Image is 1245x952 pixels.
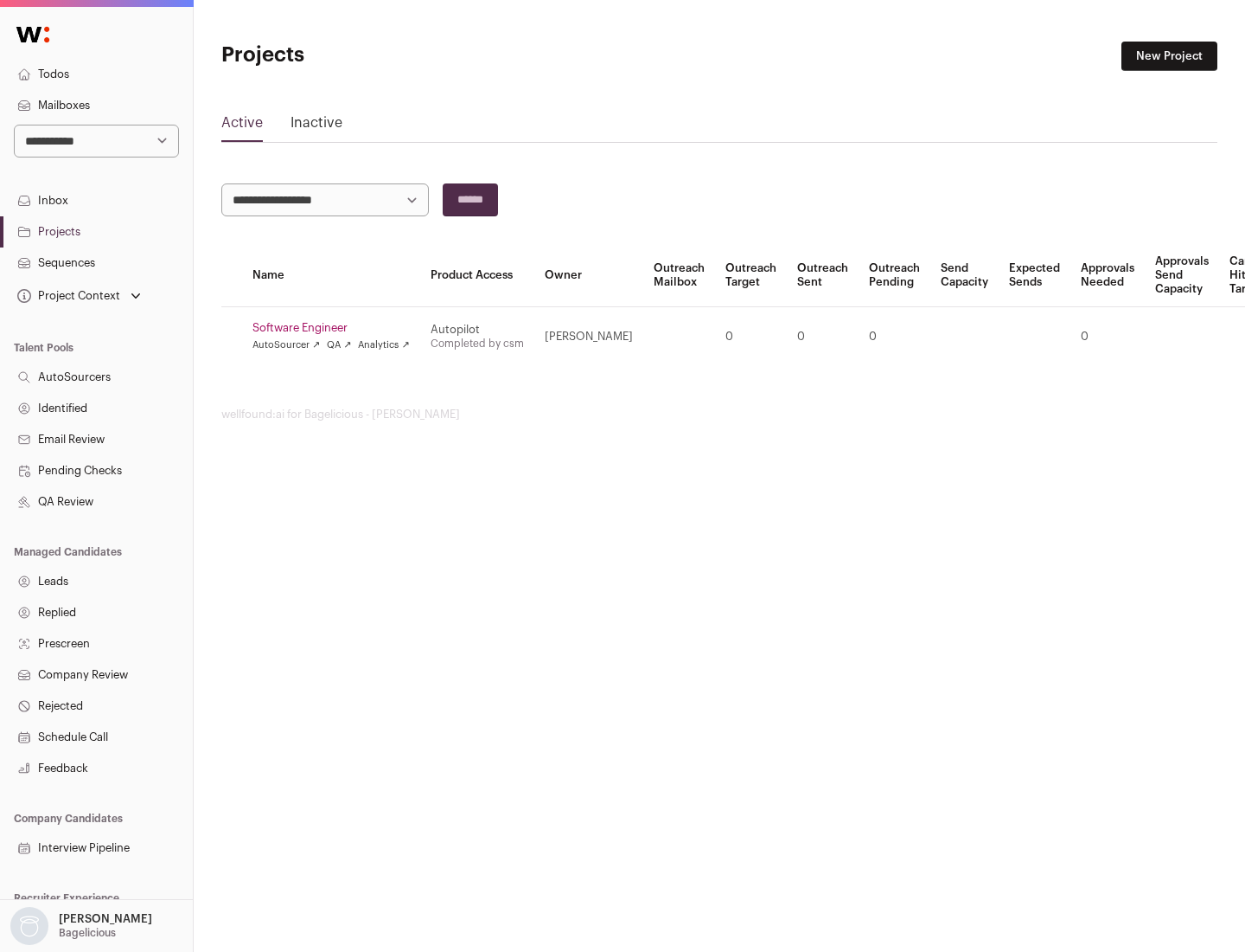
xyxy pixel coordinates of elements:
[787,244,859,307] th: Outreach Sent
[420,244,534,307] th: Product Access
[999,244,1070,307] th: Expected Sends
[59,926,116,940] p: Bagelicious
[1070,307,1145,367] td: 0
[431,323,524,337] div: Autopilot
[290,113,342,140] a: Inactive
[7,907,156,945] button: Open dropdown
[534,307,643,367] td: [PERSON_NAME]
[534,244,643,307] th: Owner
[431,338,524,349] a: Completed by csm
[14,289,120,303] div: Project Context
[252,321,410,335] a: Software Engineer
[221,408,1217,421] footer: wellfound:ai for Bagelicious - [PERSON_NAME]
[242,244,420,307] th: Name
[10,907,48,945] img: nopic.png
[715,307,787,367] td: 0
[715,244,787,307] th: Outreach Target
[221,113,263,140] a: Active
[358,338,409,352] a: Analytics ↗
[1121,42,1217,71] a: New Project
[14,284,144,308] button: Open dropdown
[252,338,320,352] a: AutoSourcer ↗
[327,338,351,352] a: QA ↗
[221,42,553,69] h1: Projects
[859,307,930,367] td: 0
[859,244,930,307] th: Outreach Pending
[787,307,859,367] td: 0
[1070,244,1145,307] th: Approvals Needed
[7,17,59,52] img: Wellfound
[1145,244,1219,307] th: Approvals Send Capacity
[930,244,999,307] th: Send Capacity
[59,912,152,926] p: [PERSON_NAME]
[643,244,715,307] th: Outreach Mailbox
